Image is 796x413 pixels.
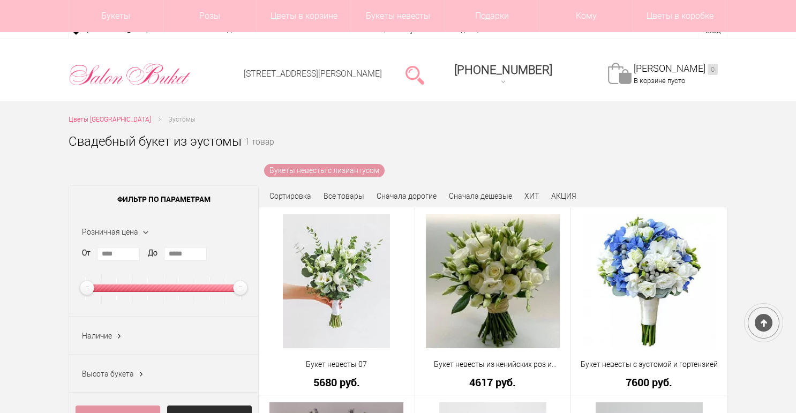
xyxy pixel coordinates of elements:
a: Букет невесты из кенийских роз и эустомы [422,359,564,370]
a: Сначала дорогие [377,192,437,200]
a: АКЦИЯ [551,192,576,200]
a: Сначала дешевые [449,192,512,200]
a: [PERSON_NAME] [634,63,718,75]
a: 7600 руб. [578,377,720,388]
span: Цветы [GEOGRAPHIC_DATA] [69,116,151,123]
img: Букет невесты с эустомой и гортензией [582,214,716,348]
span: Наличие [82,332,112,340]
a: Букет невесты 07 [266,359,408,370]
span: Розничная цена [82,228,138,236]
a: Цветы [GEOGRAPHIC_DATA] [69,114,151,125]
a: 5680 руб. [266,377,408,388]
div: [PHONE_NUMBER] [454,63,552,77]
span: Эустомы [168,116,196,123]
span: Высота букета [82,370,134,378]
a: Все товары [324,192,364,200]
span: Сортировка [269,192,311,200]
img: Букет невесты 07 [283,214,390,348]
label: От [82,247,91,259]
a: [PHONE_NUMBER] [448,59,559,90]
img: Букет невесты из кенийских роз и эустомы [426,214,560,348]
a: ХИТ [524,192,539,200]
a: Букеты невесты с лизиантусом [264,164,385,177]
h1: Свадебный букет из эустомы [69,132,242,151]
span: Фильтр по параметрам [69,186,258,213]
ins: 0 [708,64,718,75]
span: В корзине пусто [634,77,685,85]
small: 1 товар [245,138,274,164]
a: 4617 руб. [422,377,564,388]
a: [STREET_ADDRESS][PERSON_NAME] [244,69,382,79]
img: Цветы Нижний Новгород [69,61,191,88]
a: Букет невесты с эустомой и гортензией [578,359,720,370]
label: До [148,247,157,259]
